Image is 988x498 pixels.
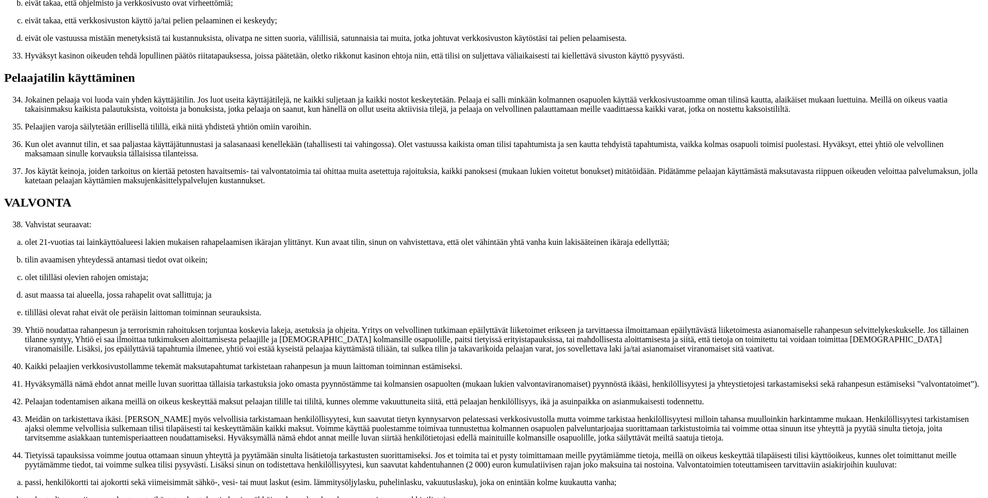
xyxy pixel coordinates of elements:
[25,397,984,406] p: Pelaajan todentamisen aikana meillä on oikeus keskeyttää maksut pelaajan tilille tai tililtä, kun...
[25,451,984,470] p: Tietyissä tapauksissa voimme joutua ottamaan sinuun yhteyttä ja pyytämään sinulta lisätietoja tar...
[25,16,984,25] p: eivät takaa, että verkkosivuston käyttö ja/tai pelien pelaaminen ei keskeydy;
[25,167,984,185] p: Jos käytät keinoja, joiden tarkoitus on kiertää petosten havaitsemis- tai valvontatoimia tai ohit...
[25,290,984,300] p: asut maassa tai alueella, jossa rahapelit ovat sallittuja; ja
[25,238,984,247] p: olet 21-vuotias tai lainkäyttöalueesi lakien mukaisen rahapelaamisen ikärajan ylittänyt. Kun avaa...
[25,51,984,61] p: Hyväksyt kasinon oikeuden tehdä lopullinen päätös riitatapauksessa, joissa päätetään, oletko rikk...
[25,362,984,371] p: Kaikki pelaajien verkkosivustollamme tekemät maksutapahtumat tarkistetaan rahanpesun ja muun lait...
[25,379,984,389] p: Hyväksymällä nämä ehdot annat meille luvan suorittaa tällaisia tarkastuksia joko omasta pyynnöstä...
[25,308,984,317] p: tililläsi olevat rahat eivät ole peräisin laittoman toiminnan seurauksista.
[25,415,984,443] p: Meidän on tarkistettava ikäsi. [PERSON_NAME] myös velvollisia tarkistamaan henkilöllisyytesi, kun...
[25,220,984,229] p: Vahvistat seuraavat:
[25,478,984,487] p: passi, henkilökortti tai ajokortti sekä viimeisimmät sähkö-, vesi- tai muut laskut (esim. lämmity...
[25,34,984,43] p: eivät ole vastuussa mistään menetyksistä tai kustannuksista, olivatpa ne sitten suoria, välillisi...
[25,326,984,354] p: Yhtiö noudattaa rahanpesun ja terrorismin rahoituksen torjuntaa koskevia lakeja, asetuksia ja ohj...
[25,255,984,265] p: tilin avaamisen yhteydessä antamasi tiedot ovat oikein;
[25,273,984,282] p: olet tililläsi olevien rahojen omistaja;
[25,95,984,114] p: Jokainen pelaaja voi luoda vain yhden käyttäjätilin. Jos luot useita käyttäjätilejä, ne kaikki su...
[4,71,984,85] h2: Pelaajatilin käyttäminen
[25,140,984,158] p: Kun olet avannut tilin, et saa paljastaa käyttäjätunnustasi ja salasanaasi kenellekään (tahallise...
[4,196,984,210] h2: VALVONTA
[25,122,984,131] p: Pelaajien varoja säilytetään erillisellä tilillä, eikä niitä yhdistetä yhtiön omiin varoihin.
